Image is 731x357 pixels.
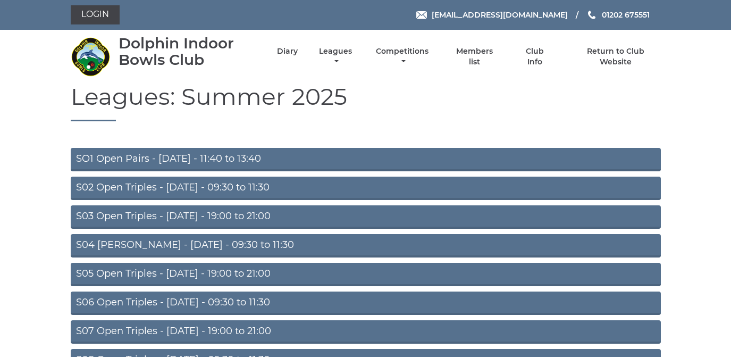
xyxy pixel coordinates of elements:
[71,234,661,258] a: S04 [PERSON_NAME] - [DATE] - 09:30 to 11:30
[71,320,661,344] a: S07 Open Triples - [DATE] - 19:00 to 21:00
[588,11,595,19] img: Phone us
[432,10,568,20] span: [EMAIL_ADDRESS][DOMAIN_NAME]
[71,37,111,77] img: Dolphin Indoor Bowls Club
[602,10,650,20] span: 01202 675551
[586,9,650,21] a: Phone us 01202 675551
[71,5,120,24] a: Login
[119,35,258,68] div: Dolphin Indoor Bowls Club
[277,46,298,56] a: Diary
[374,46,432,67] a: Competitions
[570,46,660,67] a: Return to Club Website
[71,205,661,229] a: S03 Open Triples - [DATE] - 19:00 to 21:00
[71,148,661,171] a: SO1 Open Pairs - [DATE] - 11:40 to 13:40
[416,11,427,19] img: Email
[71,177,661,200] a: S02 Open Triples - [DATE] - 09:30 to 11:30
[518,46,552,67] a: Club Info
[416,9,568,21] a: Email [EMAIL_ADDRESS][DOMAIN_NAME]
[71,292,661,315] a: S06 Open Triples - [DATE] - 09:30 to 11:30
[71,84,661,121] h1: Leagues: Summer 2025
[71,263,661,286] a: S05 Open Triples - [DATE] - 19:00 to 21:00
[316,46,355,67] a: Leagues
[450,46,499,67] a: Members list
